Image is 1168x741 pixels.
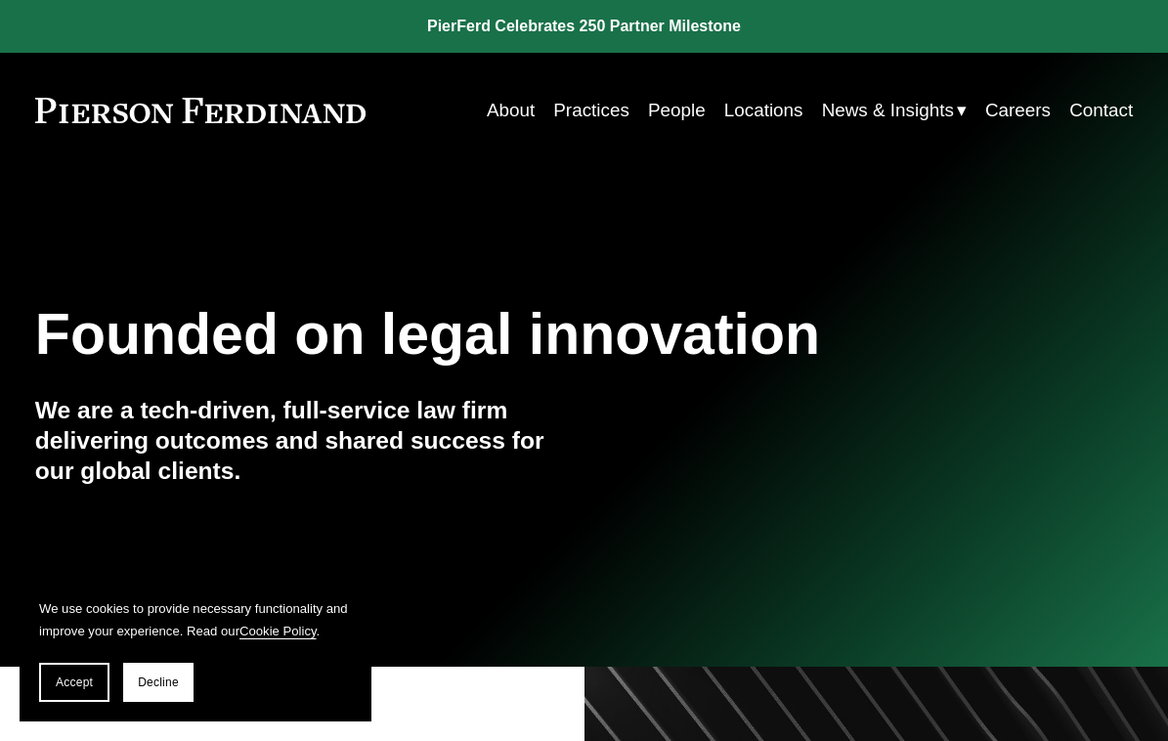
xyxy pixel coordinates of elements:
[123,663,194,702] button: Decline
[487,92,535,129] a: About
[822,94,954,127] span: News & Insights
[39,597,352,643] p: We use cookies to provide necessary functionality and improve your experience. Read our .
[1069,92,1133,129] a: Contact
[138,676,179,689] span: Decline
[648,92,706,129] a: People
[35,395,584,487] h4: We are a tech-driven, full-service law firm delivering outcomes and shared success for our global...
[20,578,371,721] section: Cookie banner
[39,663,109,702] button: Accept
[35,302,950,369] h1: Founded on legal innovation
[724,92,803,129] a: Locations
[553,92,629,129] a: Practices
[56,676,93,689] span: Accept
[985,92,1051,129] a: Careers
[822,92,967,129] a: folder dropdown
[239,624,317,638] a: Cookie Policy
